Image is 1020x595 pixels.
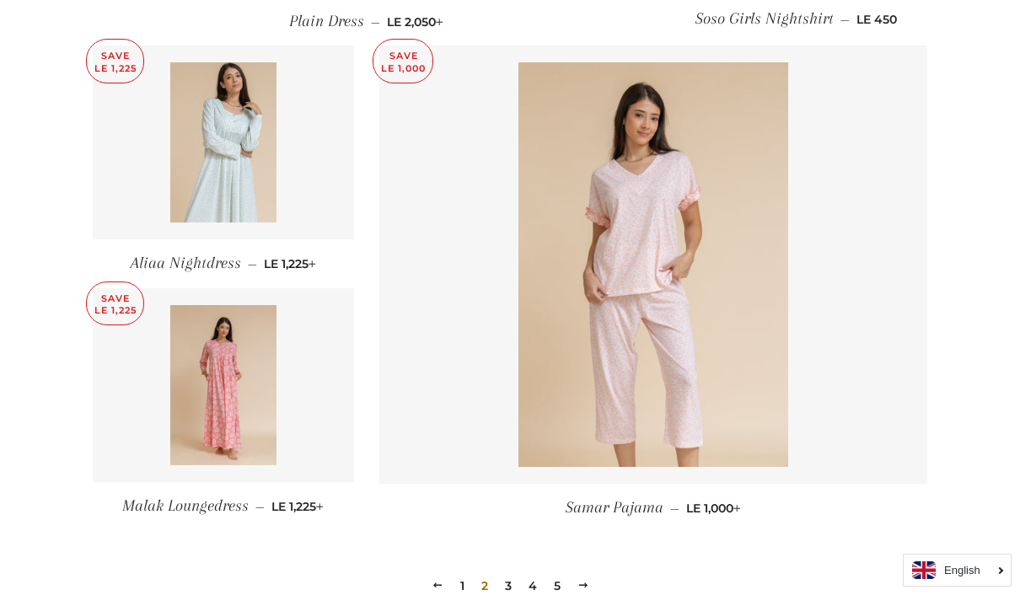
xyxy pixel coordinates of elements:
p: Save LE 1,225 [87,40,143,83]
span: Aliaa Nightdress [131,254,241,272]
span: — [371,14,380,29]
a: English [912,561,1002,579]
i: English [944,565,980,576]
a: Malak Loungedress — LE 1,225 [93,482,354,530]
span: Samar Pajama [566,498,663,517]
a: Aliaa Nightdress — LE 1,225 [93,239,354,287]
span: — [670,501,679,516]
p: Save LE 1,000 [373,40,432,83]
p: Save LE 1,225 [87,282,143,325]
span: Malak Loungedress [122,496,249,515]
span: Soso Girls Nightshirt [695,9,834,28]
span: LE 1,225 [271,499,324,514]
span: LE 1,225 [264,256,316,271]
span: LE 1,000 [686,501,741,516]
span: — [248,256,257,271]
span: — [255,499,265,514]
span: — [840,12,850,27]
span: LE 2,050 [387,14,443,29]
span: LE 450 [856,12,897,27]
span: Plain Dress [289,12,364,30]
a: Samar Pajama — LE 1,000 [379,484,927,532]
